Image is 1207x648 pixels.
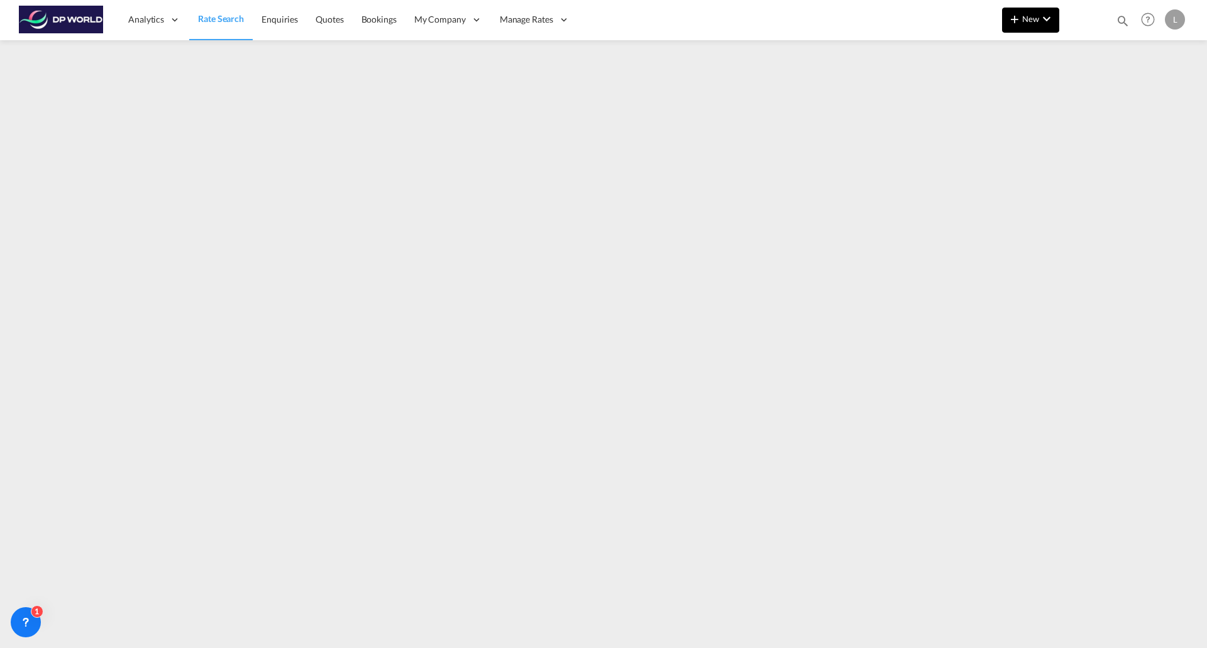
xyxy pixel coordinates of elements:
button: icon-plus 400-fgNewicon-chevron-down [1002,8,1059,33]
div: Help [1137,9,1165,31]
div: L [1165,9,1185,30]
md-icon: icon-magnify [1116,14,1130,28]
span: Analytics [128,13,164,26]
span: Enquiries [262,14,298,25]
md-icon: icon-plus 400-fg [1007,11,1022,26]
span: Quotes [316,14,343,25]
span: Manage Rates [500,13,553,26]
md-icon: icon-chevron-down [1039,11,1054,26]
span: Help [1137,9,1159,30]
img: c08ca190194411f088ed0f3ba295208c.png [19,6,104,34]
span: Rate Search [198,13,244,24]
span: Bookings [361,14,397,25]
span: New [1007,14,1054,24]
span: My Company [414,13,466,26]
div: icon-magnify [1116,14,1130,33]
